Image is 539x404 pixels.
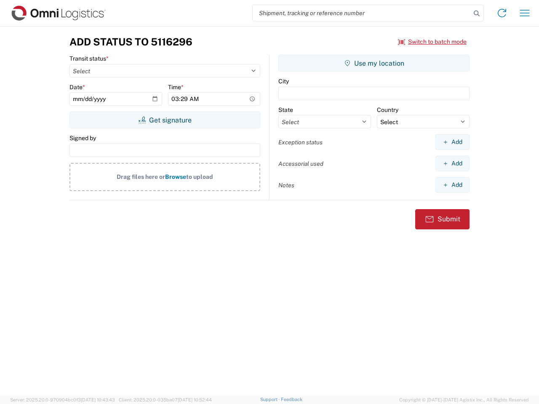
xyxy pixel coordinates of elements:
[278,55,470,72] button: Use my location
[69,36,192,48] h3: Add Status to 5116296
[69,55,109,62] label: Transit status
[399,396,529,404] span: Copyright © [DATE]-[DATE] Agistix Inc., All Rights Reserved
[398,35,467,49] button: Switch to batch mode
[165,173,186,180] span: Browse
[278,181,294,189] label: Notes
[81,397,115,402] span: [DATE] 10:43:43
[69,134,96,142] label: Signed by
[435,156,470,171] button: Add
[278,77,289,85] label: City
[278,106,293,114] label: State
[168,83,184,91] label: Time
[281,397,302,402] a: Feedback
[186,173,213,180] span: to upload
[117,173,165,180] span: Drag files here or
[260,397,281,402] a: Support
[278,138,323,146] label: Exception status
[435,177,470,193] button: Add
[278,160,323,167] label: Accessorial used
[69,112,260,128] button: Get signature
[178,397,212,402] span: [DATE] 10:52:44
[253,5,471,21] input: Shipment, tracking or reference number
[10,397,115,402] span: Server: 2025.20.0-970904bc0f3
[119,397,212,402] span: Client: 2025.20.0-035ba07
[377,106,398,114] label: Country
[415,209,470,229] button: Submit
[435,134,470,150] button: Add
[69,83,85,91] label: Date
